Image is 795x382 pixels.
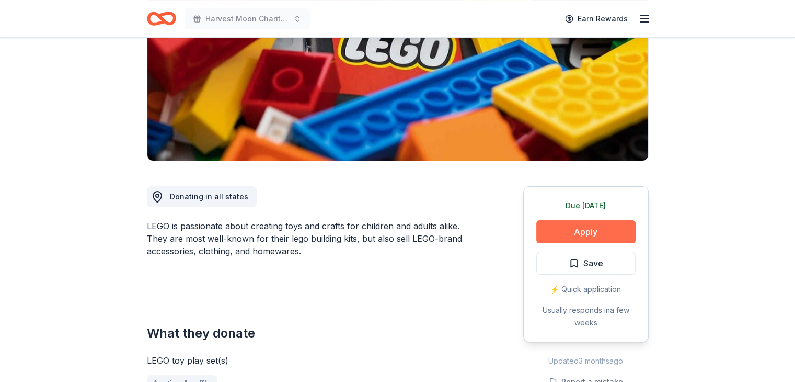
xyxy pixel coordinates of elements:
[559,9,634,28] a: Earn Rewards
[147,6,176,31] a: Home
[536,252,636,275] button: Save
[205,13,289,25] span: Harvest Moon Charity Dance
[170,192,248,201] span: Donating in all states
[185,8,310,29] button: Harvest Moon Charity Dance
[583,256,603,270] span: Save
[536,199,636,212] div: Due [DATE]
[536,220,636,243] button: Apply
[536,283,636,296] div: ⚡️ Quick application
[523,355,649,367] div: Updated 3 months ago
[147,220,473,257] div: LEGO is passionate about creating toys and crafts for children and adults alike. They are most we...
[536,304,636,329] div: Usually responds in a few weeks
[147,325,473,342] h2: What they donate
[147,354,473,367] div: LEGO toy play set(s)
